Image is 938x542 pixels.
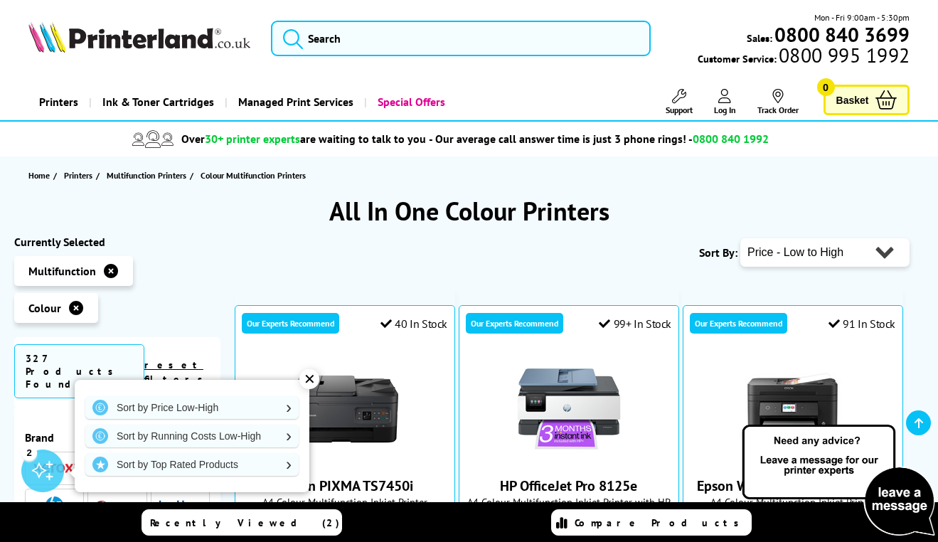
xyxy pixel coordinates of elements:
div: 2 [21,445,37,460]
a: Managed Print Services [225,84,364,120]
span: Sort By: [699,245,737,260]
a: Sort by Top Rated Products [85,453,299,476]
img: Canon PIXMA TS7450i [292,356,398,462]
a: Special Offers [364,84,456,120]
a: Track Order [757,89,799,115]
span: A4 Colour Multifunction Inkjet Printer [691,495,895,509]
span: 0 [817,78,835,96]
span: Compare Products [575,516,747,529]
div: Our Experts Recommend [242,313,339,334]
span: Brand [25,430,210,445]
a: Log In [714,89,736,115]
a: Multifunction Printers [107,168,190,183]
img: Brother [159,500,201,510]
div: 40 In Stock [380,317,447,331]
span: Multifunction Printers [107,168,186,183]
span: 0800 840 1992 [693,132,769,146]
div: Our Experts Recommend [466,313,563,334]
a: Basket 0 [824,85,910,115]
a: Compare Products [551,509,752,536]
span: Mon - Fri 9:00am - 5:30pm [814,11,910,24]
span: Colour Multifunction Printers [201,170,306,181]
a: reset filters [144,358,210,386]
img: HP OfficeJet Pro 8125e [516,356,622,462]
span: Multifunction [28,264,96,278]
a: Epson WorkForce WF-2960DWF [697,477,888,495]
span: 327 Products Found [14,344,144,398]
img: Epson WorkForce WF-2960DWF [740,356,846,462]
div: Our Experts Recommend [690,313,787,334]
span: Over are waiting to talk to you [181,132,426,146]
span: Basket [836,90,869,110]
h1: All In One Colour Printers [14,194,924,228]
span: Recently Viewed (2) [150,516,340,529]
a: HP [33,496,76,514]
img: Printerland Logo [28,21,250,53]
a: Printers [64,168,96,183]
span: Ink & Toner Cartridges [102,84,214,120]
img: Open Live Chat window [739,423,938,539]
a: Home [28,168,53,183]
a: 0800 840 3699 [772,28,910,41]
b: 0800 840 3699 [774,21,910,48]
span: 0800 995 1992 [777,48,910,62]
a: Support [666,89,693,115]
span: A4 Colour Multifunction Inkjet Printer [243,495,447,509]
a: Sort by Running Costs Low-High [85,425,299,447]
span: Colour [28,301,61,315]
a: Sort by Price Low-High [85,396,299,419]
span: A4 Colour Multifunction Inkjet Printer with HP Plus [467,495,671,522]
a: Ink & Toner Cartridges [89,84,225,120]
a: Printers [28,84,89,120]
img: HP [46,496,63,514]
span: Support [666,105,693,115]
div: Currently Selected [14,235,220,249]
a: Canon PIXMA TS7450i [277,477,413,495]
span: Sales: [747,31,772,45]
span: 30+ printer experts [205,132,300,146]
a: Brother [159,496,201,514]
a: Printerland Logo [28,21,253,55]
span: Customer Service: [698,48,910,65]
input: Search [271,21,651,56]
span: Printers [64,168,92,183]
img: Canon [96,501,139,510]
a: Canon PIXMA TS7450i [292,451,398,465]
span: - Our average call answer time is just 3 phone rings! - [429,132,769,146]
span: Log In [714,105,736,115]
div: 91 In Stock [828,317,895,331]
a: Recently Viewed (2) [142,509,342,536]
div: 99+ In Stock [599,317,671,331]
a: HP OfficeJet Pro 8125e [500,477,637,495]
a: Canon [96,496,139,514]
a: HP OfficeJet Pro 8125e [516,451,622,465]
div: ✕ [299,369,319,389]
